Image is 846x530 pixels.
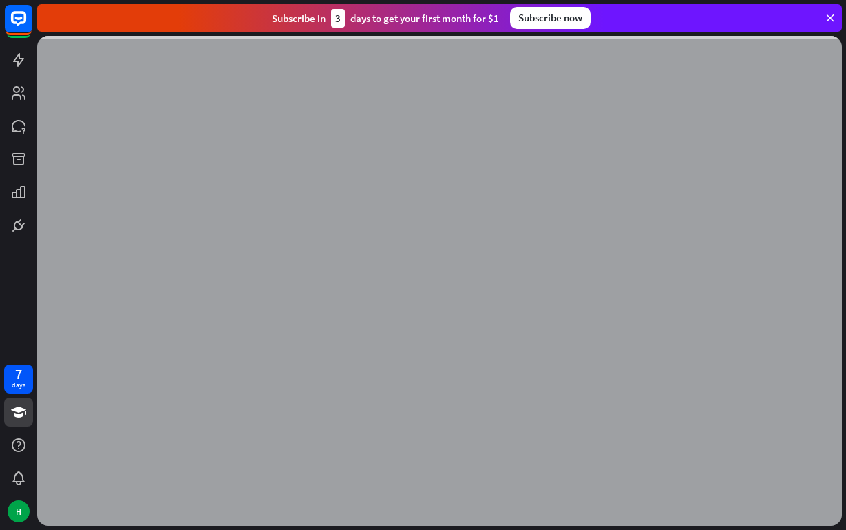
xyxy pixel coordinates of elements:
[4,365,33,394] a: 7 days
[272,9,499,28] div: Subscribe in days to get your first month for $1
[331,9,345,28] div: 3
[12,380,25,390] div: days
[8,500,30,522] div: H
[510,7,591,29] div: Subscribe now
[15,368,22,380] div: 7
